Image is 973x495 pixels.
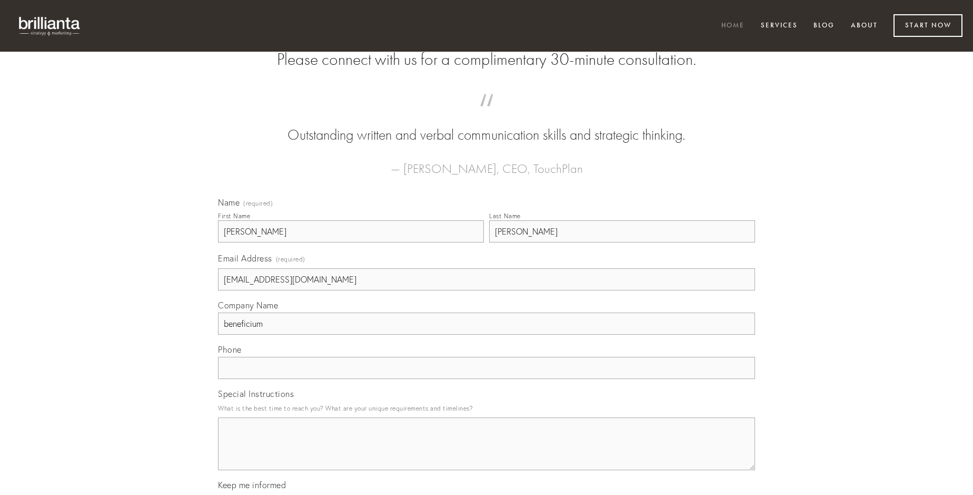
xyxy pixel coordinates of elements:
[807,17,841,35] a: Blog
[243,200,273,207] span: (required)
[218,480,286,490] span: Keep me informed
[218,389,294,399] span: Special Instructions
[218,344,242,355] span: Phone
[489,212,521,220] div: Last Name
[218,300,278,310] span: Company Name
[754,17,805,35] a: Services
[276,252,305,266] span: (required)
[218,50,755,70] h2: Please connect with us for a complimentary 30-minute consultation.
[218,212,250,220] div: First Name
[235,104,738,125] span: “
[218,401,755,415] p: What is the best time to reach you? What are your unique requirements and timelines?
[11,11,90,41] img: brillianta - research, strategy, marketing
[714,17,751,35] a: Home
[218,253,272,264] span: Email Address
[893,14,962,37] a: Start Now
[218,197,240,208] span: Name
[235,145,738,179] figcaption: — [PERSON_NAME], CEO, TouchPlan
[844,17,885,35] a: About
[235,104,738,145] blockquote: Outstanding written and verbal communication skills and strategic thinking.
